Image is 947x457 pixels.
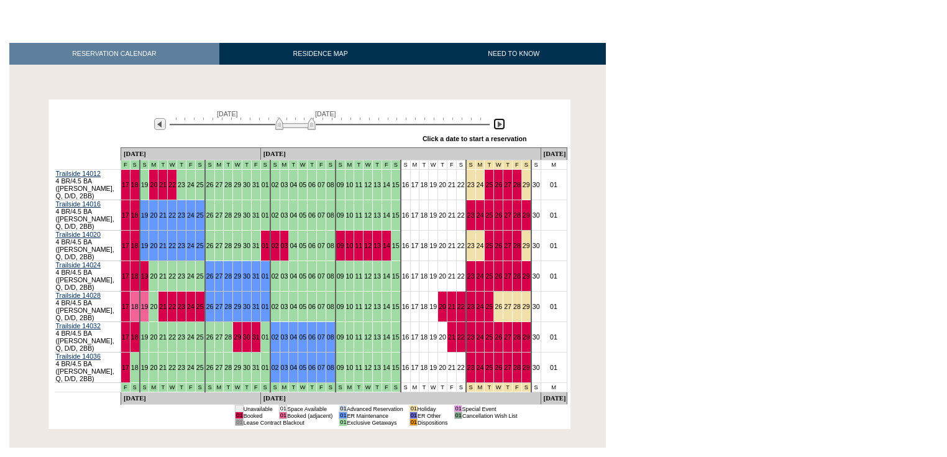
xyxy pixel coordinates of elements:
[56,292,101,299] a: Trailside 14028
[346,181,354,188] a: 10
[187,303,194,310] a: 24
[383,181,390,188] a: 14
[383,333,390,341] a: 14
[187,181,194,188] a: 24
[262,181,269,188] a: 01
[234,181,241,188] a: 29
[533,272,540,280] a: 30
[355,303,362,310] a: 11
[485,181,493,188] a: 25
[243,242,250,249] a: 30
[281,181,288,188] a: 03
[122,333,129,341] a: 17
[327,303,334,310] a: 08
[243,211,250,219] a: 30
[178,364,185,371] a: 23
[513,211,521,219] a: 28
[252,303,260,310] a: 31
[457,211,465,219] a: 22
[122,303,129,310] a: 17
[439,242,446,249] a: 20
[392,242,400,249] a: 15
[206,364,214,371] a: 26
[216,242,223,249] a: 27
[281,333,288,341] a: 03
[224,211,232,219] a: 28
[122,181,129,188] a: 17
[504,242,511,249] a: 27
[150,181,157,188] a: 20
[243,272,250,280] a: 30
[504,303,511,310] a: 27
[56,261,101,269] a: Trailside 14024
[504,272,511,280] a: 27
[467,211,475,219] a: 23
[383,303,390,310] a: 14
[550,181,557,188] a: 01
[243,333,250,341] a: 30
[308,211,316,219] a: 06
[485,303,493,310] a: 25
[299,333,306,341] a: 05
[141,242,149,249] a: 19
[252,272,260,280] a: 31
[178,303,185,310] a: 23
[131,272,139,280] a: 18
[224,242,232,249] a: 28
[56,322,101,330] a: Trailside 14032
[154,118,166,130] img: Previous
[495,242,502,249] a: 26
[477,242,484,249] a: 24
[141,364,149,371] a: 19
[346,303,354,310] a: 10
[252,181,260,188] a: 31
[355,211,362,219] a: 11
[495,333,502,341] a: 26
[337,181,344,188] a: 09
[485,333,493,341] a: 25
[373,333,381,341] a: 13
[196,242,204,249] a: 25
[187,272,194,280] a: 24
[206,181,214,188] a: 26
[168,242,176,249] a: 22
[318,211,325,219] a: 07
[420,181,428,188] a: 18
[206,303,214,310] a: 26
[346,211,354,219] a: 10
[420,272,428,280] a: 18
[224,181,232,188] a: 28
[550,303,557,310] a: 01
[392,333,400,341] a: 15
[168,181,176,188] a: 22
[308,272,316,280] a: 06
[513,333,521,341] a: 28
[457,303,465,310] a: 22
[216,181,223,188] a: 27
[402,333,409,341] a: 16
[290,333,297,341] a: 04
[178,211,185,219] a: 23
[234,333,241,341] a: 29
[533,333,540,341] a: 30
[439,303,446,310] a: 20
[364,333,372,341] a: 12
[327,333,334,341] a: 08
[523,303,530,310] a: 29
[308,181,316,188] a: 06
[373,211,381,219] a: 13
[477,333,484,341] a: 24
[281,272,288,280] a: 03
[402,211,409,219] a: 16
[513,303,521,310] a: 28
[308,242,316,249] a: 06
[216,303,223,310] a: 27
[383,211,390,219] a: 14
[122,364,129,371] a: 17
[290,181,297,188] a: 04
[234,303,241,310] a: 29
[383,272,390,280] a: 14
[533,181,540,188] a: 30
[364,181,372,188] a: 12
[122,242,129,249] a: 17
